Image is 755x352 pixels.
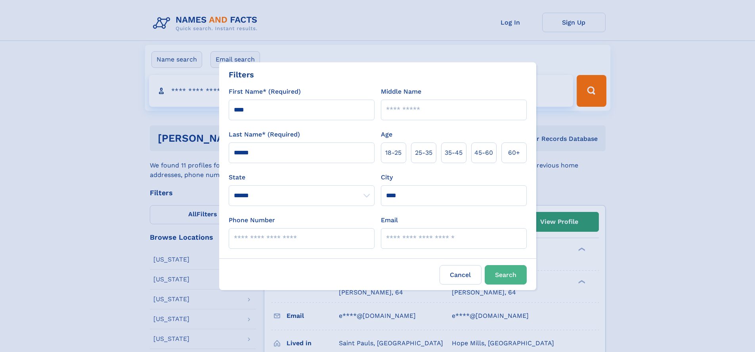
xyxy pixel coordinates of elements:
span: 25‑35 [415,148,432,158]
label: Middle Name [381,87,421,96]
span: 45‑60 [474,148,493,158]
span: 18‑25 [385,148,401,158]
label: City [381,173,393,182]
span: 35‑45 [445,148,463,158]
span: 60+ [508,148,520,158]
button: Search [485,265,527,285]
label: Cancel [440,265,482,285]
label: State [229,173,375,182]
label: Phone Number [229,215,275,225]
label: Age [381,130,392,139]
label: Email [381,215,398,225]
label: First Name* (Required) [229,87,301,96]
label: Last Name* (Required) [229,130,300,139]
div: Filters [229,69,254,81]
